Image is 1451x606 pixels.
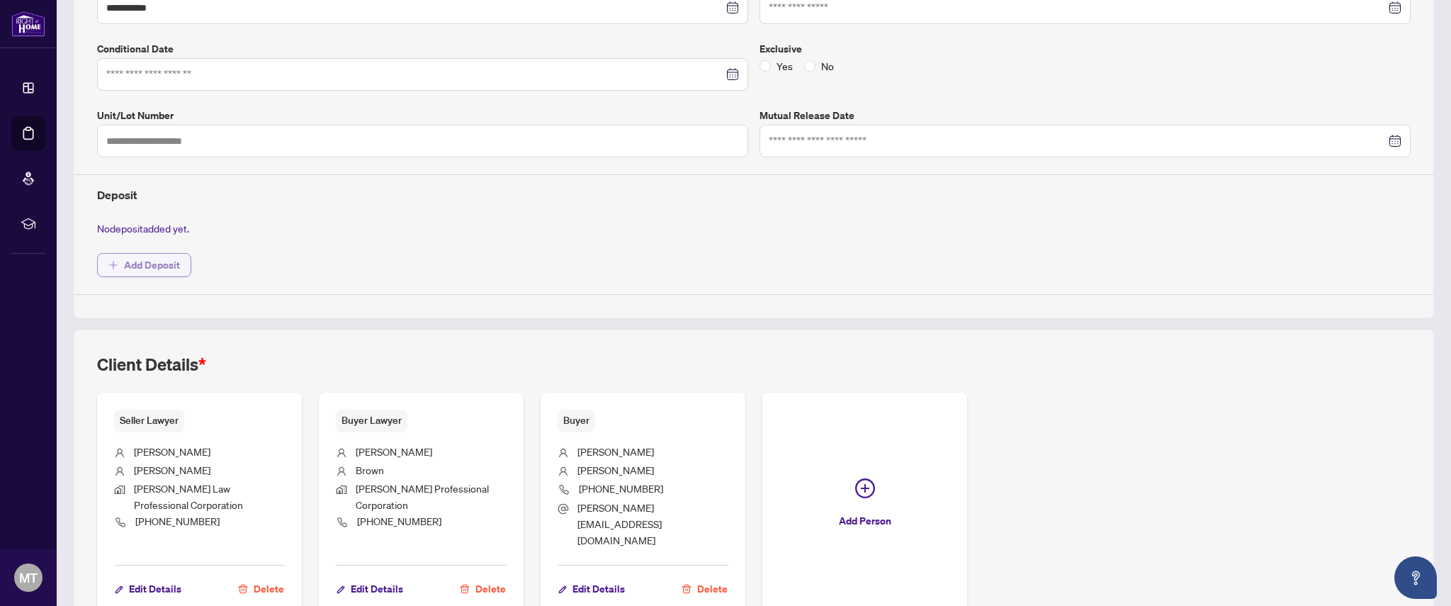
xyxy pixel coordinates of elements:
[572,578,625,600] span: Edit Details
[815,58,840,74] span: No
[97,186,1411,203] h4: Deposit
[577,464,654,476] span: [PERSON_NAME]
[579,482,663,495] span: [PHONE_NUMBER]
[577,501,662,547] span: [PERSON_NAME][EMAIL_ADDRESS][DOMAIN_NAME]
[475,578,506,600] span: Delete
[459,577,507,601] button: Delete
[356,445,432,458] span: [PERSON_NAME]
[237,577,285,601] button: Delete
[97,222,189,235] span: No deposit added yet.
[129,578,181,600] span: Edit Details
[97,41,748,57] label: Conditional Date
[855,478,875,498] span: plus-circle
[558,577,626,601] button: Edit Details
[114,577,182,601] button: Edit Details
[771,58,798,74] span: Yes
[356,464,384,476] span: Brown
[135,515,220,527] span: [PHONE_NUMBER]
[254,578,284,600] span: Delete
[108,260,118,270] span: plus
[19,568,38,588] span: MT
[356,482,489,511] span: [PERSON_NAME] Professional Corporation
[558,410,595,432] span: Buyer
[336,410,407,432] span: Buyer Lawyer
[760,41,1411,57] label: Exclusive
[357,515,441,527] span: [PHONE_NUMBER]
[124,254,180,276] span: Add Deposit
[11,11,45,37] img: logo
[351,578,403,600] span: Edit Details
[697,578,728,600] span: Delete
[134,482,243,511] span: [PERSON_NAME] Law Professional Corporation
[97,353,206,376] h2: Client Details
[577,445,654,458] span: [PERSON_NAME]
[760,108,1411,123] label: Mutual Release Date
[97,108,748,123] label: Unit/Lot Number
[134,445,210,458] span: [PERSON_NAME]
[839,510,891,532] span: Add Person
[336,577,404,601] button: Edit Details
[114,410,184,432] span: Seller Lawyer
[1394,556,1437,599] button: Open asap
[134,464,210,476] span: [PERSON_NAME]
[681,577,728,601] button: Delete
[97,253,191,277] button: Add Deposit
